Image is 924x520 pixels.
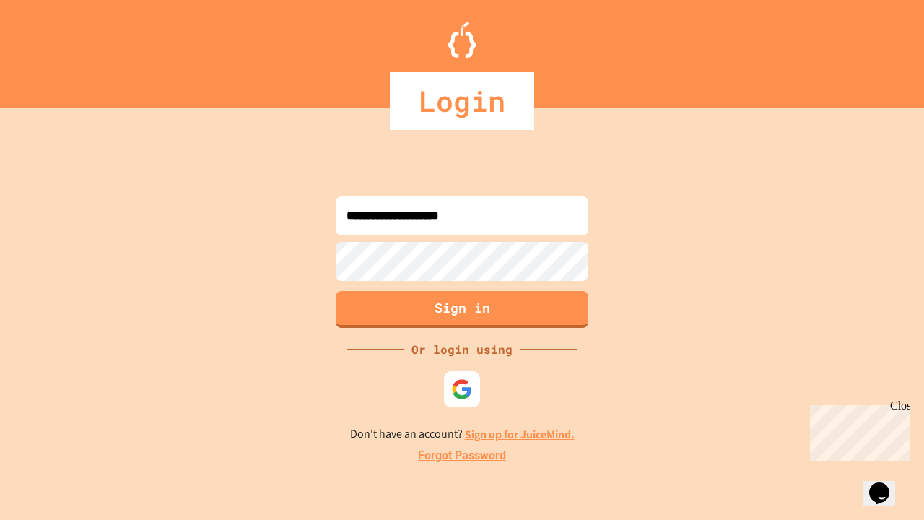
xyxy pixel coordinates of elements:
img: google-icon.svg [451,378,473,400]
p: Don't have an account? [350,425,575,443]
a: Forgot Password [418,447,506,464]
iframe: chat widget [863,462,910,506]
iframe: chat widget [804,399,910,461]
a: Sign up for JuiceMind. [465,427,575,442]
div: Or login using [404,341,520,358]
div: Login [390,72,534,130]
button: Sign in [336,291,588,328]
div: Chat with us now!Close [6,6,100,92]
img: Logo.svg [448,22,476,58]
